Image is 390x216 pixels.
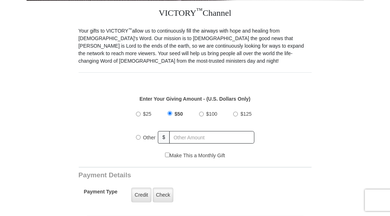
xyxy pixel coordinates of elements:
[196,7,203,14] sup: ™
[79,27,312,65] p: Your gifts to VICTORY allow us to continuously fill the airways with hope and healing from [DEMOG...
[169,131,254,144] input: Other Amount
[175,111,183,117] span: $50
[153,188,174,202] label: Check
[79,171,262,179] h3: Payment Details
[84,189,118,198] h5: Payment Type
[165,153,170,157] input: Make This a Monthly Gift
[143,111,151,117] span: $25
[240,111,252,117] span: $125
[140,96,250,102] strong: Enter Your Giving Amount - (U.S. Dollars Only)
[131,188,151,202] label: Credit
[158,131,170,144] span: $
[206,111,217,117] span: $100
[128,27,132,32] sup: ™
[165,152,225,159] label: Make This a Monthly Gift
[79,1,312,27] h3: VICTORY Channel
[143,135,156,140] span: Other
